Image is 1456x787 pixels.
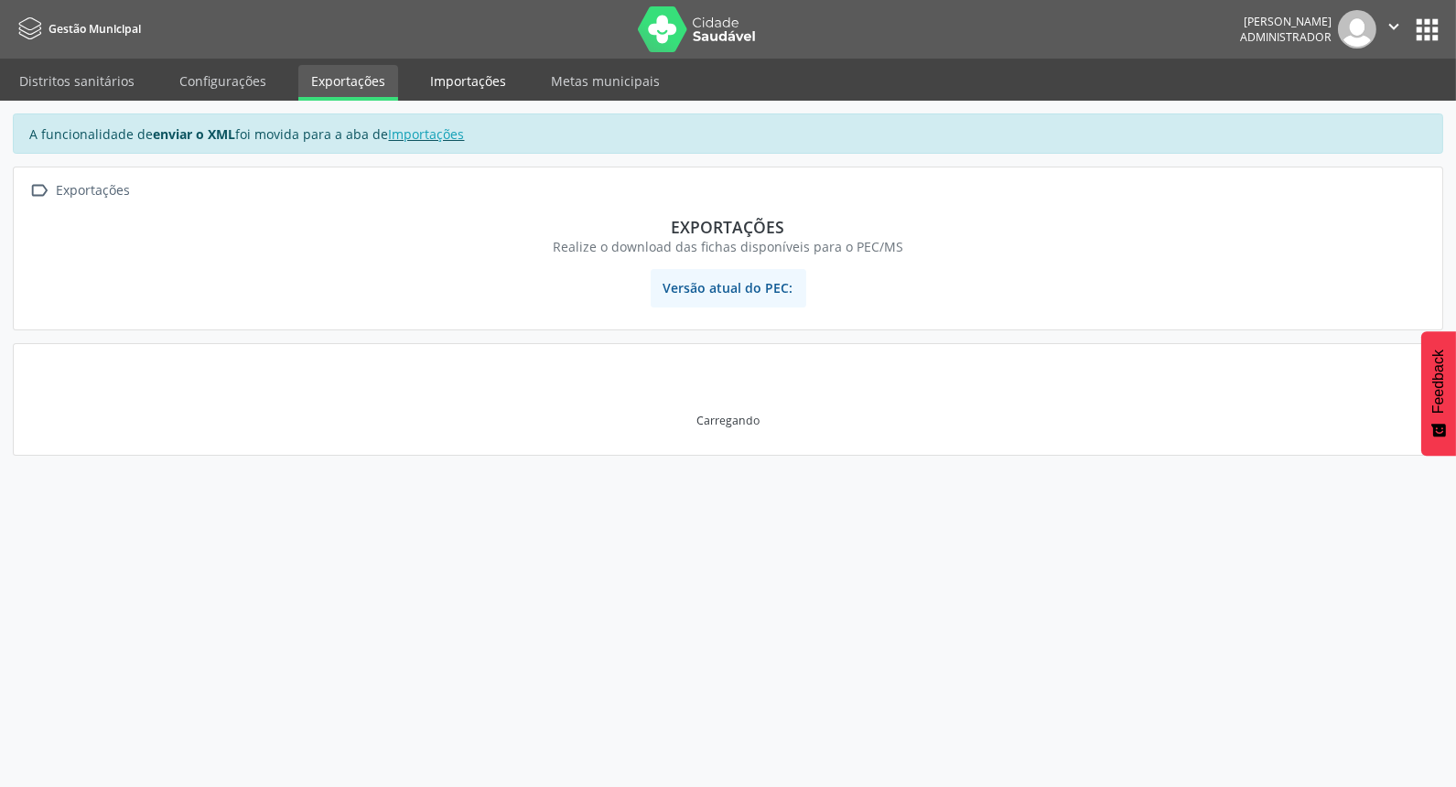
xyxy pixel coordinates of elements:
[1384,16,1404,37] i: 
[39,217,1417,237] div: Exportações
[298,65,398,101] a: Exportações
[6,65,147,97] a: Distritos sanitários
[1338,10,1376,49] img: img
[27,178,53,204] i: 
[1421,331,1456,456] button: Feedback - Mostrar pesquisa
[1430,350,1447,414] span: Feedback
[651,269,806,307] span: Versão atual do PEC:
[696,413,760,428] div: Carregando
[154,125,236,143] strong: enviar o XML
[13,113,1443,154] div: A funcionalidade de foi movida para a aba de
[27,178,134,204] a:  Exportações
[417,65,519,97] a: Importações
[1411,14,1443,46] button: apps
[538,65,673,97] a: Metas municipais
[389,125,465,143] a: Importações
[13,14,141,44] a: Gestão Municipal
[39,237,1417,256] div: Realize o download das fichas disponíveis para o PEC/MS
[53,178,134,204] div: Exportações
[1240,29,1332,45] span: Administrador
[49,21,141,37] span: Gestão Municipal
[167,65,279,97] a: Configurações
[1240,14,1332,29] div: [PERSON_NAME]
[1376,10,1411,49] button: 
